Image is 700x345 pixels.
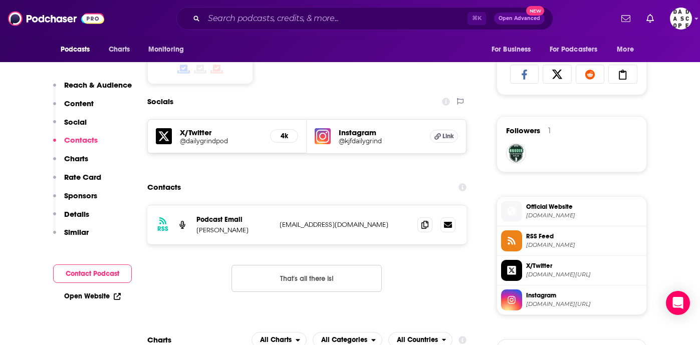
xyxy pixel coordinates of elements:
img: iconImage [315,128,331,144]
button: open menu [485,40,544,59]
h5: 4k [279,132,290,140]
a: RSS Feed[DOMAIN_NAME] [501,230,642,251]
span: Official Website [526,202,642,211]
p: [EMAIL_ADDRESS][DOMAIN_NAME] [280,220,410,229]
p: Content [64,99,94,108]
img: User Profile [670,8,692,30]
p: Reach & Audience [64,80,132,90]
p: Social [64,117,87,127]
span: RSS Feed [526,232,642,241]
button: Nothing here. [231,265,382,292]
span: For Business [492,43,531,57]
span: Followers [506,126,540,135]
button: open menu [543,40,612,59]
button: Rate Card [53,172,101,191]
a: @kjfdailygrind [339,137,422,145]
span: Monitoring [148,43,184,57]
div: 1 [548,126,551,135]
button: Open AdvancedNew [494,13,545,25]
p: Sponsors [64,191,97,200]
a: Open Website [64,292,121,300]
p: Details [64,209,89,219]
h2: Contacts [147,178,181,197]
button: Similar [53,227,89,246]
button: Contact Podcast [53,264,132,283]
span: New [526,6,544,16]
span: Podcasts [61,43,90,57]
a: Share on Reddit [576,65,605,84]
a: Charts [102,40,136,59]
button: Sponsors [53,191,97,209]
span: twitter.com/dailygrindpod [526,271,642,278]
span: For Podcasters [550,43,598,57]
button: Content [53,99,94,117]
p: Similar [64,227,89,237]
span: More [617,43,634,57]
a: Share on X/Twitter [543,65,572,84]
a: X/Twitter[DOMAIN_NAME][URL] [501,260,642,281]
h2: Charts [147,335,171,344]
a: Official Website[DOMAIN_NAME] [501,201,642,222]
button: open menu [54,40,103,59]
p: Podcast Email [196,215,272,224]
button: Details [53,209,89,228]
h2: Socials [147,92,173,111]
span: Instagram [526,291,642,300]
h5: X/Twitter [180,128,263,137]
h5: Instagram [339,128,422,137]
button: Show profile menu [670,8,692,30]
a: Instagram[DOMAIN_NAME][URL] [501,289,642,310]
p: [PERSON_NAME] [196,226,272,234]
button: open menu [610,40,646,59]
p: Charts [64,154,88,163]
button: Contacts [53,135,98,154]
button: Social [53,117,87,136]
img: Podchaser - Follow, Share and Rate Podcasts [8,9,104,28]
a: Share on Facebook [510,65,539,84]
a: Copy Link [608,65,637,84]
p: Contacts [64,135,98,145]
button: Reach & Audience [53,80,132,99]
span: Open Advanced [499,16,540,21]
a: Link [430,130,458,143]
span: Link [442,132,454,140]
span: Charts [109,43,130,57]
span: anchor.fm [526,241,642,249]
h3: RSS [157,225,168,233]
p: Rate Card [64,172,101,182]
span: X/Twitter [526,261,642,270]
span: Logged in as Dadascope2 [670,8,692,30]
a: Show notifications dropdown [642,10,658,27]
button: open menu [141,40,197,59]
span: All Charts [260,336,292,343]
span: instagram.com/kjfdailygrind [526,300,642,308]
input: Search podcasts, credits, & more... [204,11,468,27]
img: kdiggs74 [506,143,526,163]
a: @dailygrindpod [180,137,263,145]
a: Show notifications dropdown [617,10,634,27]
span: direct.me [526,212,642,219]
button: Charts [53,154,88,172]
div: Search podcasts, credits, & more... [176,7,553,30]
span: All Categories [321,336,367,343]
div: Open Intercom Messenger [666,291,690,315]
span: ⌘ K [468,12,486,25]
span: All Countries [397,336,438,343]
